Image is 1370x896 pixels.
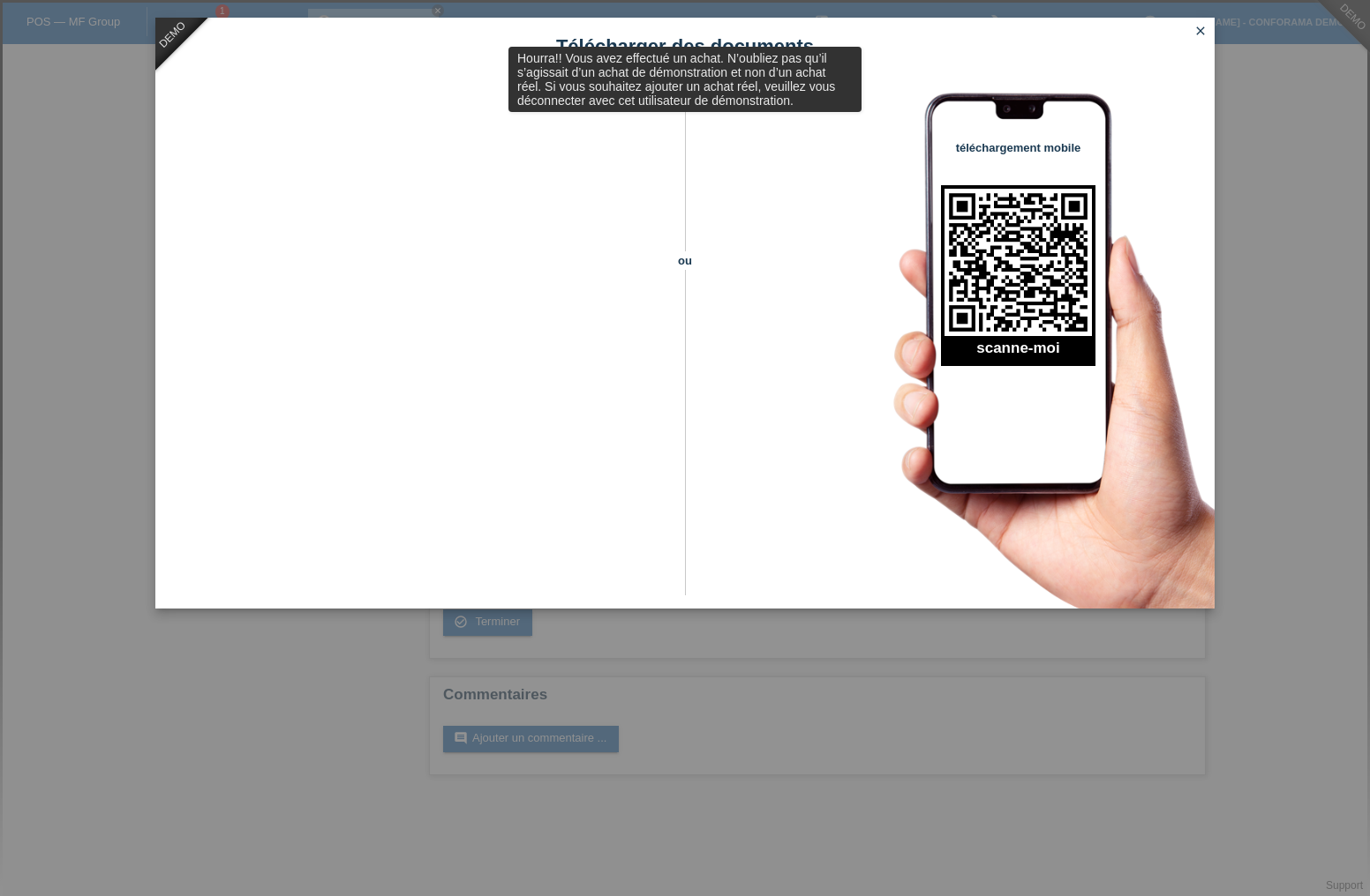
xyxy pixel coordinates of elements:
h4: téléchargement mobile [941,141,1095,154]
i: close [1193,24,1208,38]
a: close [1189,22,1212,42]
iframe: Upload [182,119,654,560]
span: ou [654,251,716,270]
h2: scanne-moi [941,340,1095,366]
h1: Télécharger des documents [155,35,1215,57]
div: Hourra!! Vous avez effectué un achat. N’oubliez pas qu’il s’agissait d’un achat de démonstration ... [508,47,862,112]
